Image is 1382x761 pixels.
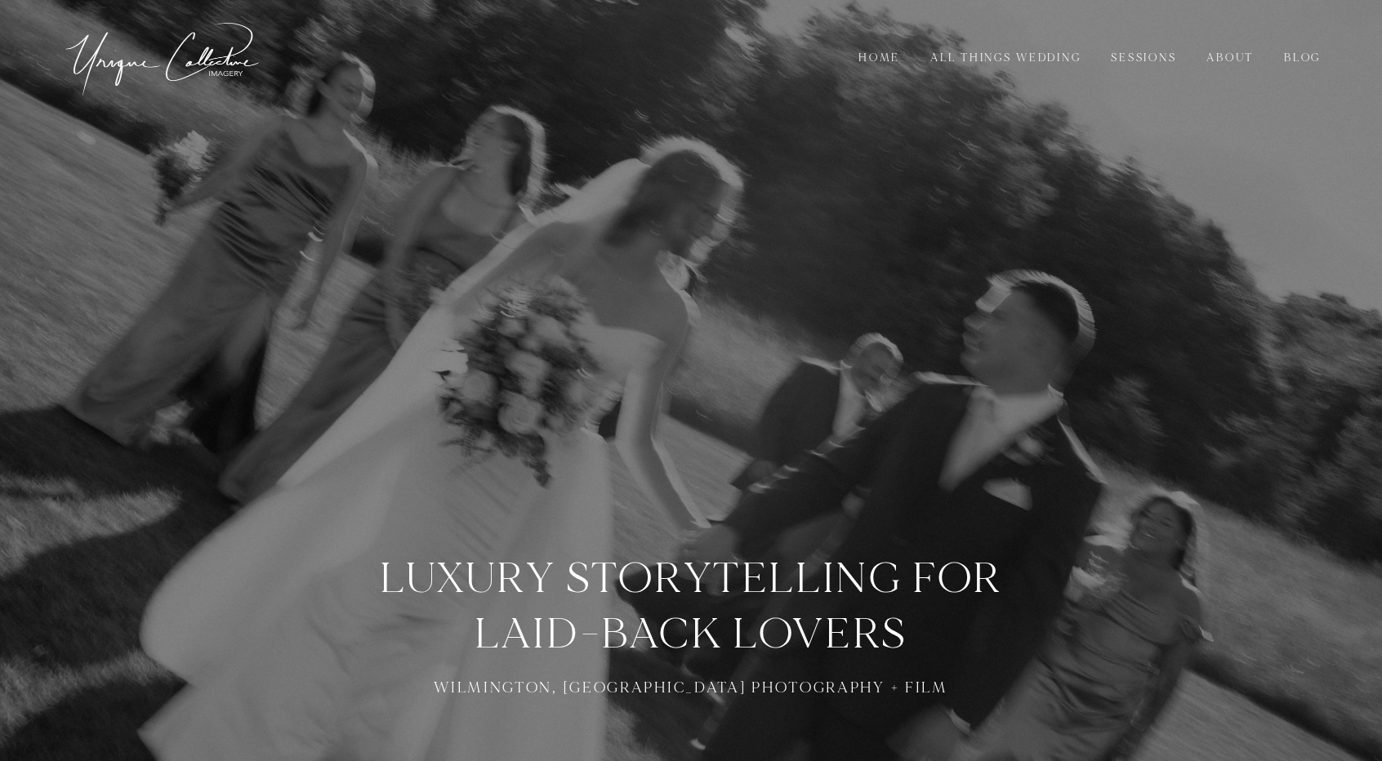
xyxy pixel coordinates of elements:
[475,607,722,662] span: laid-back
[920,49,1092,67] a: All Things Wedding
[912,551,1002,607] span: for
[733,607,907,662] span: lovers
[1100,49,1188,67] a: Sessions
[848,49,912,67] a: Home
[61,13,265,101] img: Unique Collective Imagery
[566,551,902,607] span: storytelling
[1273,49,1332,67] a: Blog
[336,678,1046,698] p: Wilmington, [GEOGRAPHIC_DATA] photography + Film
[380,551,556,607] span: Luxury
[1196,49,1265,67] a: About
